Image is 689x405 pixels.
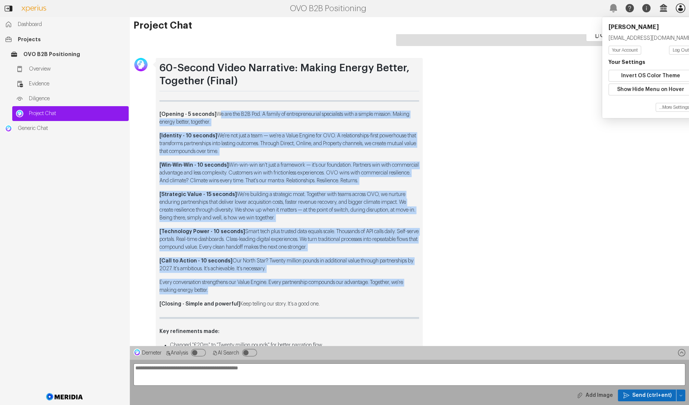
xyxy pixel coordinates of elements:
svg: Analysis [165,350,171,356]
p: Smart tech plus trusted data equals scale. Thousands of API calls daily. Self-serve portals. Real... [159,228,419,251]
span: Diligence [29,95,125,102]
svg: AI Search [212,350,218,356]
a: Evidence [12,76,129,91]
span: Analysis [171,350,188,356]
div: George [133,58,148,65]
img: Generic Chat [5,125,12,132]
p: Our North Star? Twenty million pounds in additional value through partnerships by 2027. It's ambi... [159,257,419,273]
a: Overview [12,62,129,76]
a: Dashboard [1,17,129,32]
span: OVO B2B Positioning [23,50,125,58]
span: Generic Chat [18,125,125,132]
span: Evidence [29,80,125,88]
button: Send (ctrl+ent) [618,389,676,401]
a: OVO B2B Positioning [7,47,129,62]
strong: [Closing - Simple and powerful] [159,301,240,307]
strong: Your Settings [609,59,645,65]
span: Overview [29,65,125,73]
p: We're building a strategic moat. Together with teams across OVO, we nurture enduring partnerships... [159,191,419,222]
span: Project Chat [29,110,125,117]
strong: [Call to Action - 10 seconds] [159,258,233,264]
a: Project ChatProject Chat [12,106,129,121]
span: AI Search [218,350,239,356]
button: Copy [586,30,622,42]
p: Win-win-win isn't just a framework — it's our foundation. Partners win with commercial advantage ... [159,161,419,185]
p: Every conversation strengthens our Value Engine. Every partnership compounds our advantage. Toget... [159,279,419,294]
h1: Project Chat [133,21,685,30]
span: Send (ctrl+ent) [632,392,672,399]
span: Dashboard [18,21,125,28]
strong: [Win-Win-Win - 10 seconds] [159,163,229,168]
p: We're not just a team — we're a Value Engine for OVO. A relationships-first powerhouse that trans... [159,132,419,156]
button: Your Account [609,46,641,55]
span: Copy [600,32,614,39]
img: Meridia Logo [45,389,85,405]
p: Keep telling our story. It's a good one. [159,300,419,308]
strong: [Technology Power - 10 seconds] [159,229,245,234]
img: Project Chat [16,110,23,117]
img: Demeter [133,349,141,356]
p: We are the B2B Pod. A family of entrepreneurial specialists with a simple mission. Making energy ... [159,111,419,126]
strong: [Strategic Value - 15 seconds] [159,192,237,197]
img: Customer Logo [17,2,51,15]
li: Changed "£20m" to "Twenty million pounds" for better narration flow [170,342,419,349]
strong: [Opening - 5 seconds] [159,112,217,117]
button: Send (ctrl+ent) [676,389,685,401]
a: Projects [1,32,129,47]
h1: 60-Second Video Narrative: Making Energy Better, Together (Final) [159,62,419,91]
a: Diligence [12,91,129,106]
strong: Key refinements made: [159,329,220,334]
button: Add Image [571,389,618,401]
span: Demeter [142,350,162,356]
strong: [Identity - 10 seconds] [159,133,217,138]
span: Projects [18,36,125,43]
a: Generic ChatGeneric Chat [1,121,129,136]
img: Avatar Icon [134,58,148,71]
